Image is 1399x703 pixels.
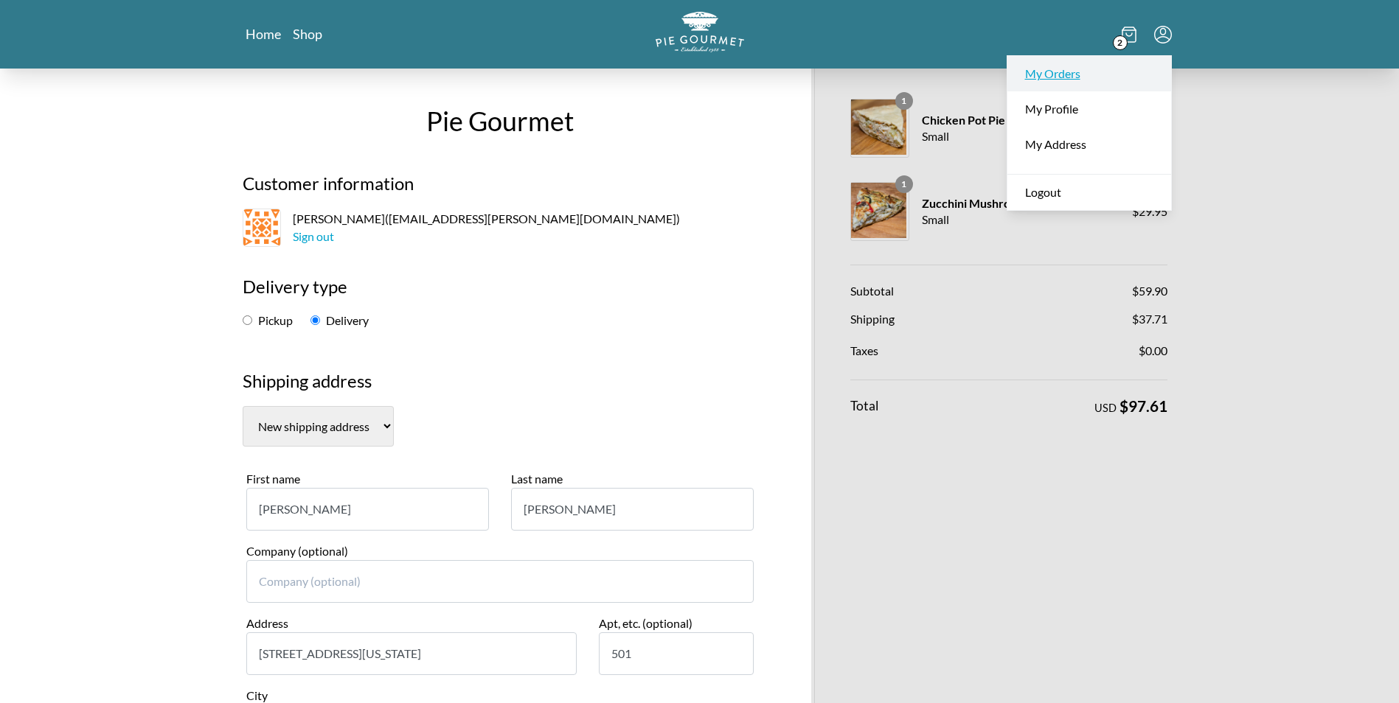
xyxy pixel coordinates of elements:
h2: Delivery type [243,273,757,312]
label: Delivery [310,313,369,327]
a: Home [246,25,281,43]
button: Menu [1154,26,1172,43]
a: Sign out [293,229,334,243]
a: My Orders [1007,56,1171,91]
input: Apt, etc. (optional) [599,632,753,675]
div: Menu [1007,55,1172,211]
a: Logo [656,12,744,57]
input: Pickup [243,315,252,325]
input: Last name [511,488,754,531]
img: Chicken Pot Pie [851,99,906,155]
label: Pickup [243,313,293,327]
label: Address [246,616,288,630]
label: First name [246,472,300,486]
label: City [246,688,268,702]
a: Logout [1007,174,1171,210]
span: 1 [895,92,913,110]
input: Address [246,632,577,675]
a: My Profile [1007,91,1171,127]
h1: Pie Gourmet [232,101,768,141]
span: 1 [895,175,913,193]
img: logo [656,12,744,52]
a: Shop [293,25,322,43]
h2: Customer information [243,170,757,209]
label: Apt, etc. (optional) [599,616,692,630]
input: Delivery [310,315,320,325]
a: My Address [1007,127,1171,162]
span: 2 [1113,35,1128,50]
input: First name [246,488,489,531]
img: Zucchini Mushroom Quiche [851,183,906,238]
label: Last name [511,472,563,486]
h3: Shipping address [243,368,757,406]
span: [PERSON_NAME] ( [EMAIL_ADDRESS][PERSON_NAME][DOMAIN_NAME] ) [293,210,680,245]
input: Company (optional) [246,560,754,603]
label: Company (optional) [246,544,348,558]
